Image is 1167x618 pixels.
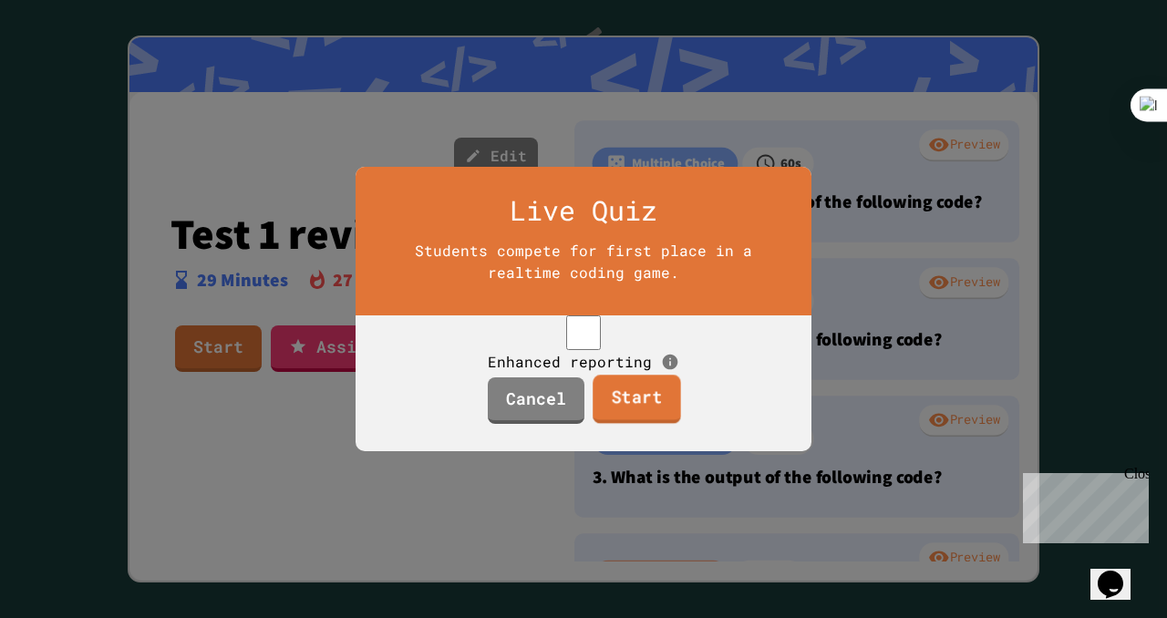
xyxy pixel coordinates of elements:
[7,7,126,116] div: Chat with us now!Close
[1016,466,1149,543] iframe: chat widget
[1090,545,1149,600] iframe: chat widget
[488,352,652,371] span: Enhanced reporting
[532,315,635,350] input: controlled
[378,190,789,231] div: Live Quiz
[387,240,780,283] div: Students compete for first place in a realtime coding game.
[593,375,681,424] a: Start
[488,377,584,424] a: Cancel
